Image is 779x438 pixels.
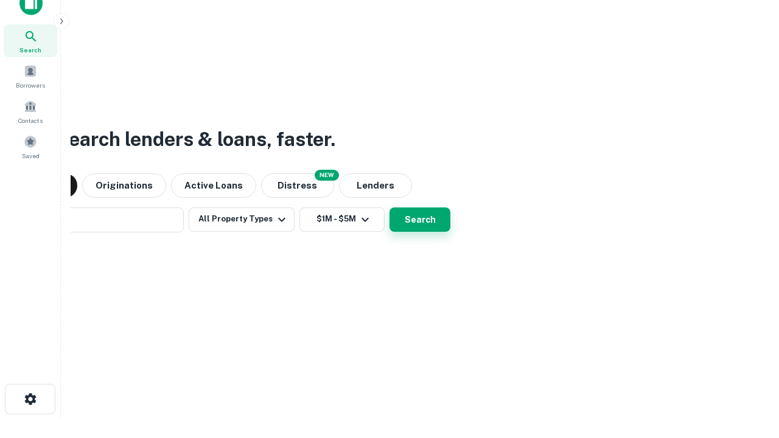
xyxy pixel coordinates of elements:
[315,170,339,181] div: NEW
[4,24,57,57] a: Search
[16,80,45,90] span: Borrowers
[339,173,412,198] button: Lenders
[389,207,450,232] button: Search
[22,151,40,161] span: Saved
[82,173,166,198] button: Originations
[299,207,385,232] button: $1M - $5M
[4,95,57,128] a: Contacts
[4,130,57,163] a: Saved
[171,173,256,198] button: Active Loans
[55,125,335,154] h3: Search lenders & loans, faster.
[18,116,43,125] span: Contacts
[19,45,41,55] span: Search
[189,207,295,232] button: All Property Types
[718,341,779,399] iframe: Chat Widget
[261,173,334,198] button: Search distressed loans with lien and other non-mortgage details.
[4,60,57,92] a: Borrowers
